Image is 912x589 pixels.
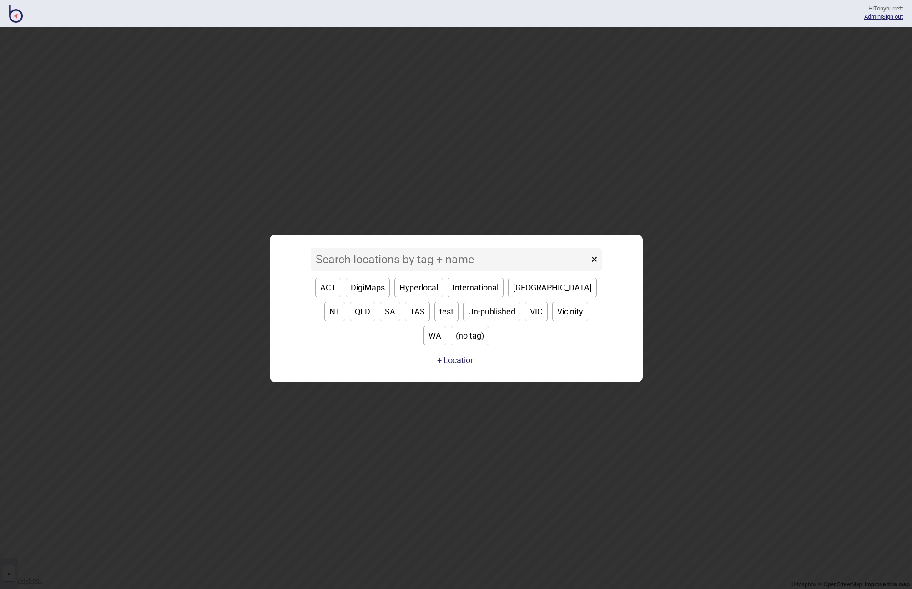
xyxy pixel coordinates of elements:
button: + Location [437,355,475,365]
button: (no tag) [451,326,489,345]
button: WA [423,326,446,345]
button: Vicinity [552,302,588,321]
input: Search locations by tag + name [311,248,589,271]
button: × [587,248,602,271]
button: [GEOGRAPHIC_DATA] [508,278,597,297]
button: QLD [350,302,375,321]
span: | [864,13,882,20]
img: BindiMaps CMS [9,5,23,23]
button: Sign out [882,13,903,20]
button: VIC [525,302,548,321]
button: International [448,278,504,297]
button: SA [380,302,400,321]
button: TAS [405,302,430,321]
a: Admin [864,13,881,20]
button: ACT [315,278,341,297]
button: DigiMaps [346,278,390,297]
button: NT [324,302,345,321]
button: test [434,302,459,321]
button: Hyperlocal [394,278,443,297]
button: Un-published [463,302,520,321]
a: + Location [435,352,477,369]
div: Hi Tonyburrett [864,5,903,13]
